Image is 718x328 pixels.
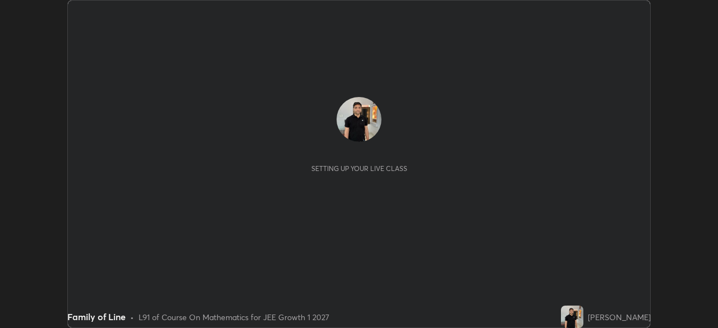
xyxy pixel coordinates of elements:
div: L91 of Course On Mathematics for JEE Growth 1 2027 [139,311,329,323]
div: [PERSON_NAME] [588,311,651,323]
div: Family of Line [67,310,126,324]
div: • [130,311,134,323]
div: Setting up your live class [311,164,407,173]
img: 098a6166d9bb4ad3a3ccfdcc9c8a09dd.jpg [561,306,583,328]
img: 098a6166d9bb4ad3a3ccfdcc9c8a09dd.jpg [337,97,381,142]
